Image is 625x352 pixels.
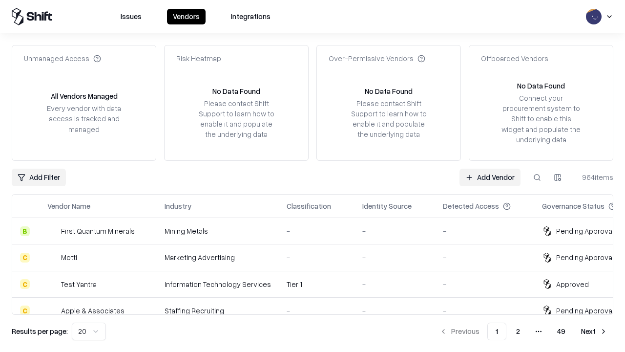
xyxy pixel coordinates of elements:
div: - [443,279,526,289]
div: - [287,306,347,316]
button: Integrations [225,9,276,24]
div: - [362,279,427,289]
div: - [362,306,427,316]
div: - [362,226,427,236]
a: Add Vendor [459,169,521,186]
img: First Quantum Minerals [47,226,57,236]
div: B [20,226,30,236]
div: - [362,252,427,263]
div: Pending Approval [556,226,614,236]
div: Identity Source [362,201,412,211]
button: Vendors [167,9,206,24]
div: Vendor Name [47,201,90,211]
div: Approved [556,279,589,289]
div: First Quantum Minerals [61,226,135,236]
nav: pagination [434,323,613,340]
div: Governance Status [542,201,604,211]
div: Every vendor with data access is tracked and managed [43,103,125,134]
div: No Data Found [365,86,413,96]
div: Apple & Associates [61,306,125,316]
div: Over-Permissive Vendors [329,53,425,64]
div: C [20,279,30,289]
div: Staffing Recruiting [165,306,271,316]
div: - [287,252,347,263]
button: 1 [487,323,506,340]
div: Classification [287,201,331,211]
p: Results per page: [12,326,68,336]
div: - [443,306,526,316]
img: Apple & Associates [47,306,57,315]
div: Offboarded Vendors [481,53,548,64]
img: Motti [47,253,57,263]
div: No Data Found [517,81,565,91]
div: No Data Found [212,86,260,96]
div: C [20,306,30,315]
div: - [443,226,526,236]
div: - [443,252,526,263]
div: 964 items [574,172,613,182]
div: - [287,226,347,236]
div: Mining Metals [165,226,271,236]
div: Tier 1 [287,279,347,289]
button: Next [575,323,613,340]
div: Unmanaged Access [24,53,101,64]
div: C [20,253,30,263]
div: Risk Heatmap [176,53,221,64]
div: All Vendors Managed [51,91,118,101]
div: Motti [61,252,77,263]
div: Information Technology Services [165,279,271,289]
div: Pending Approval [556,306,614,316]
div: Please contact Shift Support to learn how to enable it and populate the underlying data [196,98,277,140]
div: Detected Access [443,201,499,211]
div: Test Yantra [61,279,97,289]
button: 49 [549,323,573,340]
div: Industry [165,201,191,211]
button: Add Filter [12,169,66,186]
img: Test Yantra [47,279,57,289]
div: Marketing Advertising [165,252,271,263]
button: Issues [115,9,147,24]
div: Pending Approval [556,252,614,263]
div: Please contact Shift Support to learn how to enable it and populate the underlying data [348,98,429,140]
button: 2 [508,323,528,340]
div: Connect your procurement system to Shift to enable this widget and populate the underlying data [500,93,582,145]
